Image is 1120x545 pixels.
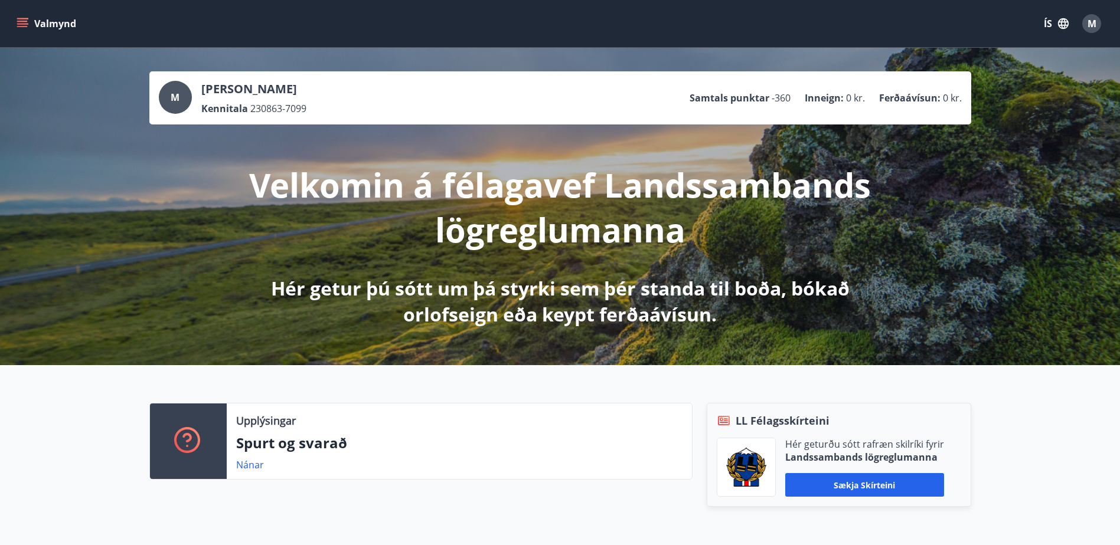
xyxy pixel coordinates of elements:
span: 0 kr. [943,91,962,104]
a: Nánar [236,458,264,471]
button: Sækja skírteini [785,473,944,497]
span: -360 [772,91,791,104]
p: Landssambands lögreglumanna [785,451,944,464]
span: M [1088,17,1096,30]
p: Inneign : [805,91,844,104]
span: 0 kr. [846,91,865,104]
p: Hér getur þú sótt um þá styrki sem þér standa til boða, bókað orlofseign eða keypt ferðaávísun. [249,275,872,327]
p: Ferðaávísun : [879,91,941,104]
p: Upplýsingar [236,413,296,428]
p: Kennitala [201,102,248,115]
img: 1cqKbADZNYZ4wXUG0EC2JmCwhQh0Y6EN22Kw4FTY.png [726,448,766,487]
p: [PERSON_NAME] [201,81,306,97]
p: Spurt og svarað [236,433,683,453]
button: M [1077,9,1106,38]
p: Velkomin á félagavef Landssambands lögreglumanna [249,162,872,252]
p: Hér geturðu sótt rafræn skilríki fyrir [785,438,944,451]
span: 230863-7099 [250,102,306,115]
p: Samtals punktar [690,91,769,104]
button: ÍS [1037,13,1075,34]
span: M [171,91,179,104]
button: menu [14,13,81,34]
span: LL Félagsskírteini [736,413,830,428]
